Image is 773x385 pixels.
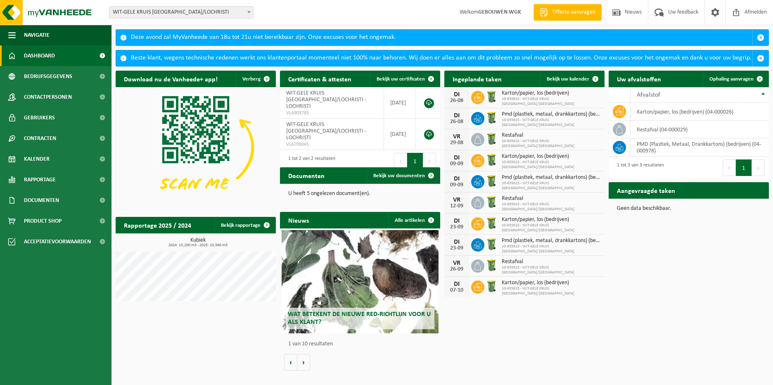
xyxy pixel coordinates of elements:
[631,121,769,138] td: restafval (04-000029)
[502,174,600,181] span: Pmd (plastiek, metaal, drankkartons) (bedrijven)
[609,71,669,87] h2: Uw afvalstoffen
[448,161,465,167] div: 09-09
[24,169,56,190] span: Rapportage
[284,354,297,371] button: Vorige
[502,111,600,118] span: Pmd (plastiek, metaal, drankkartons) (bedrijven)
[478,9,521,15] strong: GEBOUWEN WGK
[288,191,432,197] p: U heeft 5 ongelezen document(en).
[116,87,276,207] img: Download de VHEPlus App
[448,260,465,266] div: VR
[120,243,276,247] span: 2024: 13,200 m3 - 2025: 10,560 m3
[448,281,465,288] div: DI
[384,87,416,119] td: [DATE]
[24,231,91,252] span: Acceptatievoorwaarden
[502,216,600,223] span: Karton/papier, los (bedrijven)
[120,238,276,247] h3: Kubiek
[502,132,600,139] span: Restafval
[282,230,439,333] a: Wat betekent de nieuwe RED-richtlijn voor u als klant?
[613,159,664,177] div: 1 tot 3 van 3 resultaten
[236,71,275,87] button: Verberg
[502,160,600,170] span: 10-935615 - WIT-GELE KRUIS [GEOGRAPHIC_DATA]/[GEOGRAPHIC_DATA]
[280,212,317,228] h2: Nieuws
[448,91,465,98] div: DI
[448,154,465,161] div: DI
[736,159,752,176] button: 1
[484,111,498,125] img: WB-0240-HPE-GN-51
[502,181,600,191] span: 10-935615 - WIT-GELE KRUIS [GEOGRAPHIC_DATA]/[GEOGRAPHIC_DATA]
[502,90,600,97] span: Karton/papier, los (bedrijven)
[637,92,660,98] span: Afvalstof
[448,176,465,182] div: DI
[24,128,56,149] span: Contracten
[502,280,600,286] span: Karton/papier, los (bedrijven)
[617,206,761,212] p: Geen data beschikbaar.
[547,76,589,82] span: Bekijk uw kalender
[214,217,275,233] a: Bekijk rapportage
[280,167,333,183] h2: Documenten
[502,118,600,128] span: 10-935615 - WIT-GELE KRUIS [GEOGRAPHIC_DATA]/[GEOGRAPHIC_DATA]
[723,159,736,176] button: Previous
[286,110,377,116] span: VLA903783
[502,286,600,296] span: 10-935615 - WIT-GELE KRUIS [GEOGRAPHIC_DATA]/[GEOGRAPHIC_DATA]
[370,71,439,87] a: Bekijk uw certificaten
[131,30,752,45] div: Deze avond zal MyVanheede van 18u tot 21u niet bereikbaar zijn. Onze excuses voor het ongemak.
[448,239,465,245] div: DI
[502,265,600,275] span: 10-935615 - WIT-GELE KRUIS [GEOGRAPHIC_DATA]/[GEOGRAPHIC_DATA]
[502,244,600,254] span: 10-935615 - WIT-GELE KRUIS [GEOGRAPHIC_DATA]/[GEOGRAPHIC_DATA]
[286,90,366,109] span: WIT-GELE KRUIS [GEOGRAPHIC_DATA]/LOCHRISTI - LOCHRISTI
[444,71,510,87] h2: Ingeplande taken
[448,98,465,104] div: 26-08
[116,71,226,87] h2: Download nu de Vanheede+ app!
[284,152,335,170] div: 1 tot 2 van 2 resultaten
[448,112,465,119] div: DI
[448,197,465,203] div: VR
[609,182,683,198] h2: Aangevraagde taken
[484,216,498,230] img: WB-0240-HPE-GN-51
[384,119,416,150] td: [DATE]
[280,71,360,87] h2: Certificaten & attesten
[502,97,600,107] span: 10-935615 - WIT-GELE KRUIS [GEOGRAPHIC_DATA]/[GEOGRAPHIC_DATA]
[502,153,600,160] span: Karton/papier, los (bedrijven)
[502,223,600,233] span: 10-935615 - WIT-GELE KRUIS [GEOGRAPHIC_DATA]/[GEOGRAPHIC_DATA]
[502,259,600,265] span: Restafval
[24,45,55,66] span: Dashboard
[24,66,72,87] span: Bedrijfsgegevens
[367,167,439,184] a: Bekijk uw documenten
[502,195,600,202] span: Restafval
[373,173,425,178] span: Bekijk uw documenten
[131,50,752,66] div: Beste klant, wegens technische redenen werkt ons klantenportaal momenteel niet 100% naar behoren....
[24,87,72,107] span: Contactpersonen
[502,238,600,244] span: Pmd (plastiek, metaal, drankkartons) (bedrijven)
[448,140,465,146] div: 29-08
[550,8,598,17] span: Offerte aanvragen
[286,121,366,141] span: WIT-GELE KRUIS [GEOGRAPHIC_DATA]/LOCHRISTI - LOCHRISTI
[24,107,55,128] span: Gebruikers
[116,217,199,233] h2: Rapportage 2025 / 2024
[407,153,423,169] button: 1
[109,6,254,19] span: WIT-GELE KRUIS OOST-VLAANDEREN/LOCHRISTI
[377,76,425,82] span: Bekijk uw certificaten
[484,237,498,251] img: WB-0240-HPE-GN-51
[631,103,769,121] td: karton/papier, los (bedrijven) (04-000026)
[448,182,465,188] div: 09-09
[448,133,465,140] div: VR
[631,138,769,157] td: PMD (Plastiek, Metaal, Drankkartons) (bedrijven) (04-000978)
[448,119,465,125] div: 26-08
[502,202,600,212] span: 10-935615 - WIT-GELE KRUIS [GEOGRAPHIC_DATA]/[GEOGRAPHIC_DATA]
[288,311,431,326] span: Wat betekent de nieuwe RED-richtlijn voor u als klant?
[448,224,465,230] div: 23-09
[24,149,50,169] span: Kalender
[24,211,62,231] span: Product Shop
[109,7,253,18] span: WIT-GELE KRUIS OOST-VLAANDEREN/LOCHRISTI
[484,153,498,167] img: WB-0240-HPE-GN-51
[394,153,407,169] button: Previous
[448,266,465,272] div: 26-09
[448,288,465,293] div: 07-10
[709,76,754,82] span: Ophaling aanvragen
[540,71,604,87] a: Bekijk uw kalender
[448,245,465,251] div: 23-09
[502,139,600,149] span: 10-935615 - WIT-GELE KRUIS [GEOGRAPHIC_DATA]/[GEOGRAPHIC_DATA]
[484,90,498,104] img: WB-0240-HPE-GN-51
[24,190,59,211] span: Documenten
[388,212,439,228] a: Alle artikelen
